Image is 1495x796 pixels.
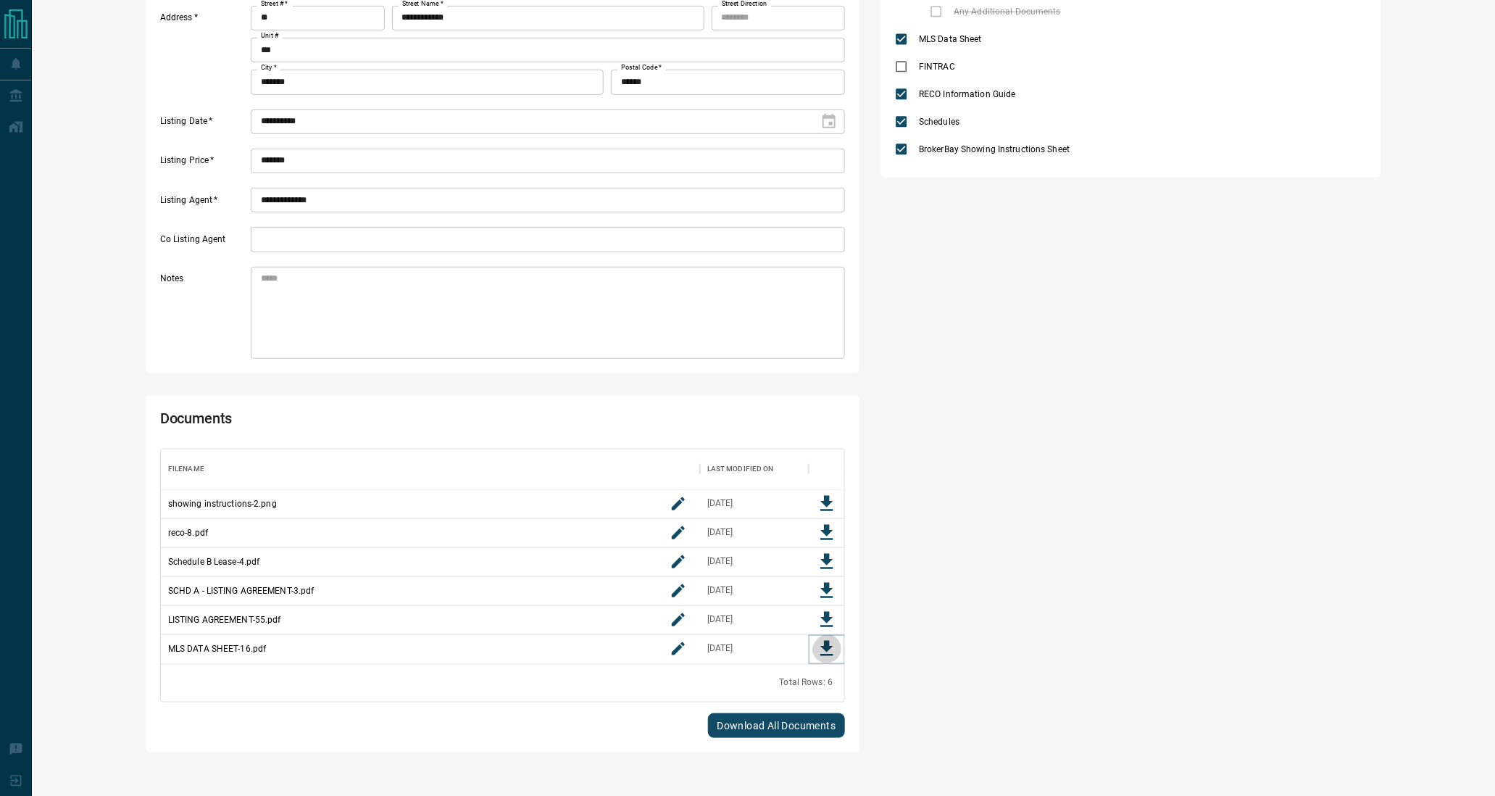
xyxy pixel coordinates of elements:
div: Sep 6, 2025 [707,584,733,597]
button: rename button [664,576,693,605]
span: Any Additional Documents [950,5,1065,18]
button: Download File [812,576,841,605]
div: Last Modified On [707,449,774,489]
label: Co Listing Agent [160,233,247,252]
button: Download File [812,489,841,518]
span: MLS Data Sheet [915,33,986,46]
h2: Documents [160,410,571,434]
div: Sep 6, 2025 [707,613,733,626]
p: Schedule B Lease-4.pdf [168,555,259,568]
button: Download File [812,605,841,634]
span: RECO Information Guide [915,88,1019,101]
span: Schedules [915,115,963,128]
label: Listing Date [160,115,247,134]
div: Sep 6, 2025 [707,642,733,655]
span: BrokerBay Showing Instructions Sheet [915,143,1073,156]
div: Filename [161,449,700,489]
p: LISTING AGREEMENT-55.pdf [168,613,281,626]
button: Download All Documents [708,713,846,738]
button: rename button [664,547,693,576]
div: Sep 5, 2025 [707,497,733,510]
button: rename button [664,605,693,634]
p: showing instructions-2.png [168,497,277,510]
button: rename button [664,489,693,518]
div: Total Rows: 6 [780,676,833,689]
label: Listing Agent [160,194,247,213]
div: Sep 6, 2025 [707,555,733,568]
button: Download File [812,518,841,547]
label: Address [160,12,247,94]
button: Download File [812,634,841,663]
p: reco-8.pdf [168,526,208,539]
label: Postal Code [621,63,662,72]
label: Notes [160,273,247,359]
label: Listing Price [160,154,247,173]
span: FINTRAC [915,60,959,73]
div: Filename [168,449,204,489]
div: Sep 5, 2025 [707,526,733,539]
button: rename button [664,518,693,547]
div: Last Modified On [700,449,809,489]
label: City [261,63,277,72]
label: Unit # [261,31,279,41]
p: SCHD A - LISTING AGREEMENT-3.pdf [168,584,315,597]
button: Download File [812,547,841,576]
button: rename button [664,634,693,663]
p: MLS DATA SHEET-16.pdf [168,642,266,655]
